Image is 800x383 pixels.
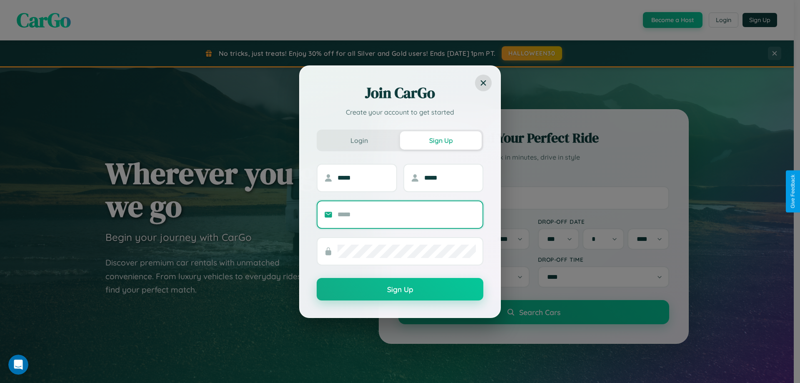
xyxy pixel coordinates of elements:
iframe: Intercom live chat [8,355,28,375]
button: Sign Up [317,278,483,300]
h2: Join CarGo [317,83,483,103]
button: Login [318,131,400,150]
p: Create your account to get started [317,107,483,117]
div: Give Feedback [790,175,796,208]
button: Sign Up [400,131,482,150]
